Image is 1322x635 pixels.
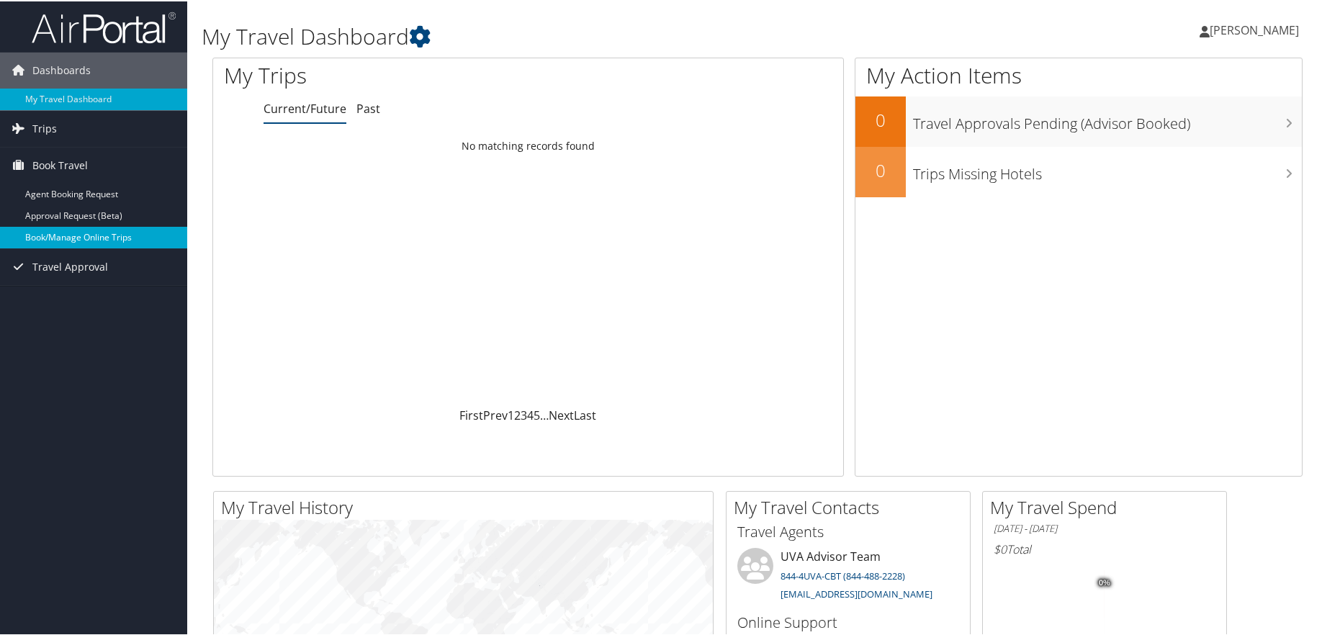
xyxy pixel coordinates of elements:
a: Current/Future [264,99,346,115]
h1: My Travel Dashboard [202,20,943,50]
a: 844-4UVA-CBT (844-488-2228) [781,568,905,581]
a: 2 [514,406,521,422]
a: 5 [534,406,540,422]
a: Prev [483,406,508,422]
h2: My Travel Spend [990,494,1226,518]
a: 4 [527,406,534,422]
a: 0Travel Approvals Pending (Advisor Booked) [855,95,1302,145]
span: Travel Approval [32,248,108,284]
h3: Online Support [737,611,959,631]
tspan: 0% [1099,577,1110,586]
h2: 0 [855,157,906,181]
span: Trips [32,109,57,145]
h2: My Travel Contacts [734,494,970,518]
a: First [459,406,483,422]
a: 3 [521,406,527,422]
h2: 0 [855,107,906,131]
h3: Trips Missing Hotels [913,156,1302,183]
h1: My Trips [224,59,570,89]
a: [PERSON_NAME] [1200,7,1313,50]
h3: Travel Approvals Pending (Advisor Booked) [913,105,1302,132]
span: … [540,406,549,422]
a: Last [574,406,596,422]
a: 0Trips Missing Hotels [855,145,1302,196]
h3: Travel Agents [737,521,959,541]
a: Past [356,99,380,115]
h6: [DATE] - [DATE] [994,521,1215,534]
li: UVA Advisor Team [730,546,966,605]
h1: My Action Items [855,59,1302,89]
a: Next [549,406,574,422]
a: [EMAIL_ADDRESS][DOMAIN_NAME] [781,586,932,599]
span: [PERSON_NAME] [1210,21,1299,37]
h2: My Travel History [221,494,713,518]
td: No matching records found [213,132,843,158]
a: 1 [508,406,514,422]
span: $0 [994,540,1007,556]
h6: Total [994,540,1215,556]
img: airportal-logo.png [32,9,176,43]
span: Book Travel [32,146,88,182]
span: Dashboards [32,51,91,87]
